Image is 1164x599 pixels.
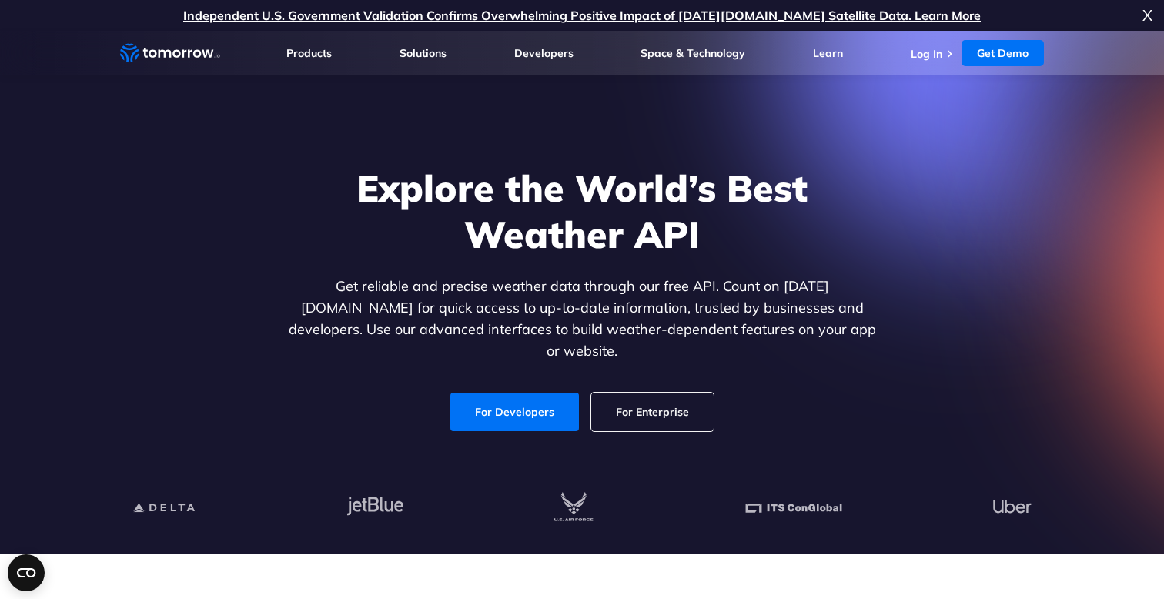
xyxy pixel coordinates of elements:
[400,46,447,60] a: Solutions
[450,393,579,431] a: For Developers
[183,8,981,23] a: Independent U.S. Government Validation Confirms Overwhelming Positive Impact of [DATE][DOMAIN_NAM...
[911,47,942,61] a: Log In
[120,42,220,65] a: Home link
[285,165,879,257] h1: Explore the World’s Best Weather API
[286,46,332,60] a: Products
[591,393,714,431] a: For Enterprise
[813,46,843,60] a: Learn
[285,276,879,362] p: Get reliable and precise weather data through our free API. Count on [DATE][DOMAIN_NAME] for quic...
[962,40,1044,66] a: Get Demo
[641,46,745,60] a: Space & Technology
[514,46,574,60] a: Developers
[8,554,45,591] button: Open CMP widget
